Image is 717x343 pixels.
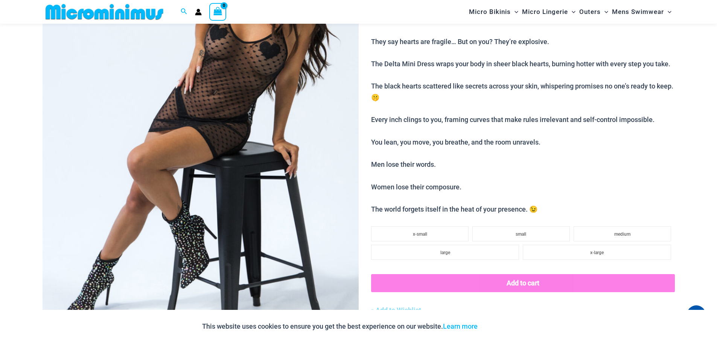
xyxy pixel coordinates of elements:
[202,321,478,332] p: This website uses cookies to ensure you get the best experience on our website.
[371,36,674,215] p: They say hearts are fragile… But on you? They’re explosive. The Delta Mini Dress wraps your body ...
[443,322,478,330] a: Learn more
[371,305,421,316] a: Add to Wishlist
[469,2,511,21] span: Micro Bikinis
[440,250,450,255] span: large
[209,3,227,20] a: View Shopping Cart, empty
[371,226,469,241] li: x-small
[516,232,526,237] span: small
[610,2,673,21] a: Mens SwimwearMenu ToggleMenu Toggle
[371,245,519,260] li: large
[614,232,630,237] span: medium
[466,1,675,23] nav: Site Navigation
[574,226,671,241] li: medium
[568,2,575,21] span: Menu Toggle
[371,274,674,292] button: Add to cart
[523,245,671,260] li: x-large
[467,2,520,21] a: Micro BikinisMenu ToggleMenu Toggle
[520,2,577,21] a: Micro LingerieMenu ToggleMenu Toggle
[579,2,601,21] span: Outers
[511,2,518,21] span: Menu Toggle
[664,2,671,21] span: Menu Toggle
[181,7,187,17] a: Search icon link
[601,2,608,21] span: Menu Toggle
[590,250,604,255] span: x-large
[43,3,166,20] img: MM SHOP LOGO FLAT
[195,9,202,15] a: Account icon link
[612,2,664,21] span: Mens Swimwear
[413,232,427,237] span: x-small
[577,2,610,21] a: OutersMenu ToggleMenu Toggle
[522,2,568,21] span: Micro Lingerie
[483,317,515,335] button: Accept
[472,226,570,241] li: small
[376,306,421,314] span: Add to Wishlist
